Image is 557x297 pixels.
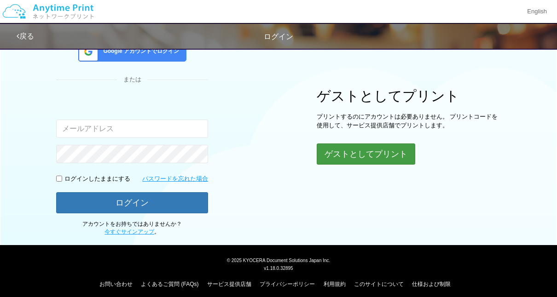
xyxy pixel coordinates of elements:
a: 戻る [17,32,34,40]
a: よくあるご質問 (FAQs) [141,281,198,287]
a: お問い合わせ [99,281,133,287]
a: 今すぐサインアップ [104,228,154,235]
a: サービス提供店舗 [207,281,251,287]
a: このサイトについて [354,281,404,287]
span: 。 [104,228,160,235]
p: ログインしたままにする [64,175,130,183]
a: パスワードを忘れた場合 [142,175,208,183]
a: 仕様および制限 [412,281,451,287]
a: プライバシーポリシー [260,281,315,287]
p: プリントするのにアカウントは必要ありません。 プリントコードを使用して、サービス提供店舗でプリントします。 [317,113,501,130]
button: ゲストとしてプリント [317,143,415,165]
button: ログイン [56,192,208,213]
span: ログイン [264,33,293,40]
h1: ゲストとしてプリント [317,88,501,103]
span: Google アカウントでログイン [99,47,179,55]
span: © 2025 KYOCERA Document Solutions Japan Inc. [227,257,331,263]
p: アカウントをお持ちではありませんか？ [56,220,208,236]
div: または [56,75,208,84]
a: 利用規約 [324,281,346,287]
span: v1.18.0.32895 [264,265,293,271]
input: メールアドレス [56,120,208,138]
